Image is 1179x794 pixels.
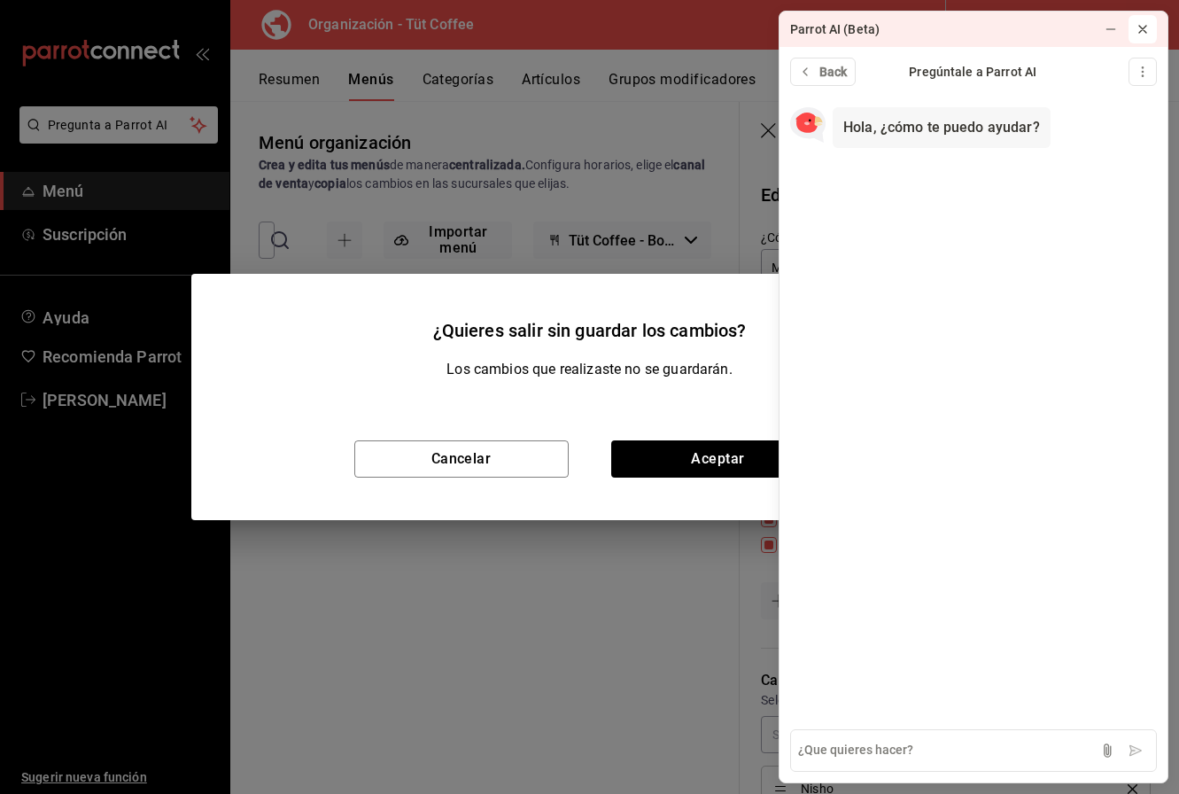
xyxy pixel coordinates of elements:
p: Los cambios que realizaste no se guardarán. [446,359,732,380]
button: Cancelar [354,440,569,478]
div: Pregúntale a Parrot AI [856,63,1090,82]
button: Aceptar [611,440,826,478]
span: Back [819,63,848,82]
div: Hola, ¿cómo te puedo ayudar? [843,118,1040,137]
div: Parrot AI (Beta) [790,20,880,39]
h2: ¿Quieres salir sin guardar los cambios? [191,274,989,359]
